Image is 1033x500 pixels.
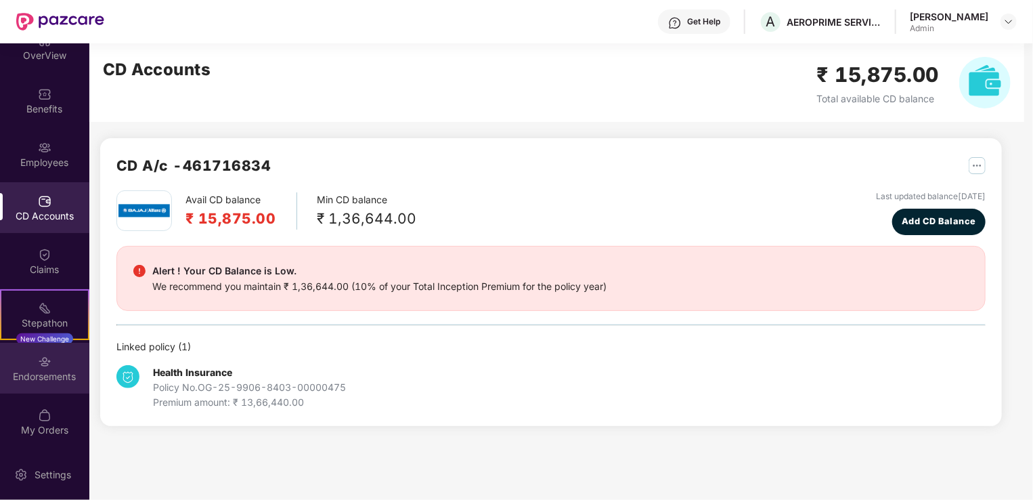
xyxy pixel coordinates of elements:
[38,301,51,315] img: svg+xml;base64,PHN2ZyB4bWxucz0iaHR0cDovL3d3dy53My5vcmcvMjAwMC9zdmciIHdpZHRoPSIyMSIgaGVpZ2h0PSIyMC...
[38,87,51,101] img: svg+xml;base64,PHN2ZyBpZD0iQmVuZWZpdHMiIHhtbG5zPSJodHRwOi8vd3d3LnczLm9yZy8yMDAwL3N2ZyIgd2lkdGg9Ij...
[153,367,232,378] b: Health Insurance
[152,263,607,279] div: Alert ! Your CD Balance is Low.
[910,10,988,23] div: [PERSON_NAME]
[38,409,51,422] img: svg+xml;base64,PHN2ZyBpZD0iTXlfT3JkZXJzIiBkYXRhLW5hbWU9Ik15IE9yZGVycyIgeG1sbnM9Imh0dHA6Ly93d3cudz...
[38,355,51,369] img: svg+xml;base64,PHN2ZyBpZD0iRW5kb3JzZW1lbnRzIiB4bWxucz0iaHR0cDovL3d3dy53My5vcmcvMjAwMC9zdmciIHdpZH...
[185,207,276,230] h2: ₹ 15,875.00
[16,333,73,344] div: New Challenge
[817,93,935,104] span: Total available CD balance
[902,215,976,228] span: Add CD Balance
[38,141,51,154] img: svg+xml;base64,PHN2ZyBpZD0iRW1wbG95ZWVzIiB4bWxucz0iaHR0cDovL3d3dy53My5vcmcvMjAwMC9zdmciIHdpZHRoPS...
[16,13,104,30] img: New Pazcare Logo
[787,16,881,28] div: AEROPRIME SERVICES PRIVATE LIMITED
[152,279,607,294] div: We recommend you maintain ₹ 1,36,644.00 (10% of your Total Inception Premium for the policy year)
[892,209,986,235] button: Add CD Balance
[969,157,986,174] img: svg+xml;base64,PHN2ZyB4bWxucz0iaHR0cDovL3d3dy53My5vcmcvMjAwMC9zdmciIHdpZHRoPSIyNSIgaGVpZ2h0PSIyNS...
[668,16,682,30] img: svg+xml;base64,PHN2ZyBpZD0iSGVscC0zMngzMiIgeG1sbnM9Imh0dHA6Ly93d3cudzMub3JnLzIwMDAvc3ZnIiB3aWR0aD...
[876,190,986,203] div: Last updated balance [DATE]
[38,194,51,208] img: svg+xml;base64,PHN2ZyBpZD0iQ0RfQWNjb3VudHMiIGRhdGEtbmFtZT0iQ0QgQWNjb3VudHMiIHhtbG5zPSJodHRwOi8vd3...
[1,316,88,330] div: Stepathon
[116,154,271,177] h2: CD A/c - 461716834
[153,395,346,410] div: Premium amount: ₹ 13,66,440.00
[14,468,28,482] img: svg+xml;base64,PHN2ZyBpZD0iU2V0dGluZy0yMHgyMCIgeG1sbnM9Imh0dHA6Ly93d3cudzMub3JnLzIwMDAvc3ZnIiB3aW...
[185,192,297,230] div: Avail CD balance
[1003,16,1014,27] img: svg+xml;base64,PHN2ZyBpZD0iRHJvcGRvd24tMzJ4MzIiIHhtbG5zPSJodHRwOi8vd3d3LnczLm9yZy8yMDAwL3N2ZyIgd2...
[118,194,170,227] img: bajaj.png
[910,23,988,34] div: Admin
[133,265,146,277] img: svg+xml;base64,PHN2ZyBpZD0iRGFuZ2VyX2FsZXJ0IiBkYXRhLW5hbWU9IkRhbmdlciBhbGVydCIgeG1sbnM9Imh0dHA6Ly...
[317,192,417,230] div: Min CD balance
[38,248,51,262] img: svg+xml;base64,PHN2ZyBpZD0iQ2xhaW0iIHhtbG5zPSJodHRwOi8vd3d3LnczLm9yZy8yMDAwL3N2ZyIgd2lkdGg9IjIwIi...
[317,207,417,230] div: ₹ 1,36,644.00
[959,57,1011,108] img: svg+xml;base64,PHN2ZyB4bWxucz0iaHR0cDovL3d3dy53My5vcmcvMjAwMC9zdmciIHhtbG5zOnhsaW5rPSJodHRwOi8vd3...
[687,16,720,27] div: Get Help
[116,365,139,388] img: svg+xml;base64,PHN2ZyB4bWxucz0iaHR0cDovL3d3dy53My5vcmcvMjAwMC9zdmciIHdpZHRoPSIzNCIgaGVpZ2h0PSIzNC...
[103,57,211,83] h2: CD Accounts
[30,468,75,482] div: Settings
[766,14,776,30] span: A
[116,339,986,354] div: Linked policy ( 1 )
[153,380,346,395] div: Policy No. OG-25-9906-8403-00000475
[817,59,940,91] h2: ₹ 15,875.00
